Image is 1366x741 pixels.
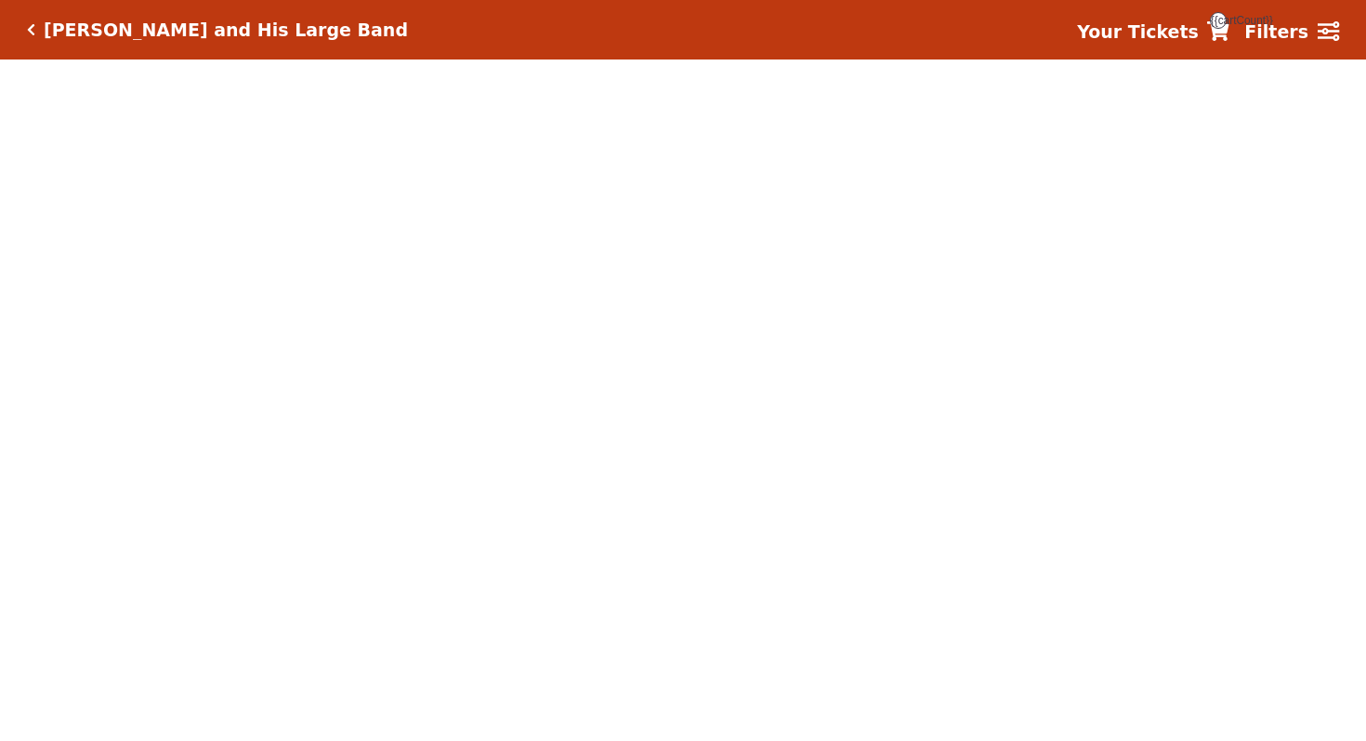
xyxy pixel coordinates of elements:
a: Your Tickets {{cartCount}} [1077,19,1229,46]
a: Click here to go back to filters [27,23,35,36]
h5: [PERSON_NAME] and His Large Band [44,20,408,41]
strong: Filters [1244,21,1308,42]
a: Filters [1244,19,1339,46]
strong: Your Tickets [1077,21,1199,42]
span: {{cartCount}} [1210,12,1227,29]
